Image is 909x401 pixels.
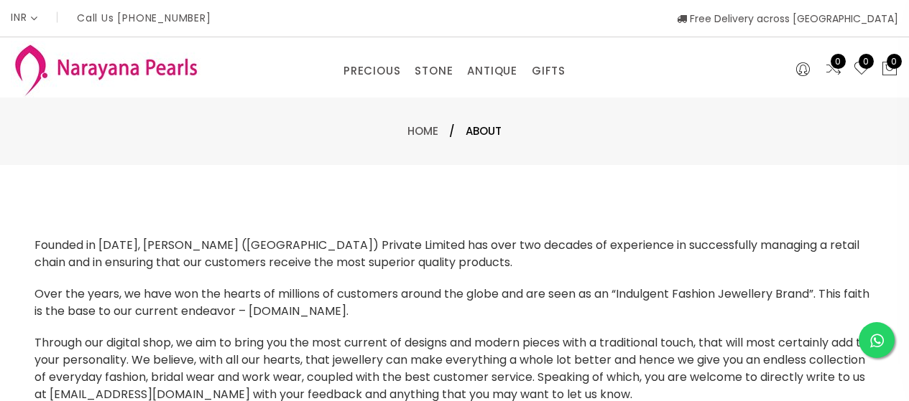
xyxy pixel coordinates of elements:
[466,123,502,140] span: About
[77,13,211,23] p: Call Us [PHONE_NUMBER]
[853,60,870,79] a: 0
[831,54,846,69] span: 0
[825,60,842,79] a: 0
[34,286,875,320] p: Over the years, we have won the hearts of millions of customers around the globe and are seen as ...
[881,60,898,79] button: 0
[467,60,517,82] a: ANTIQUE
[343,60,400,82] a: PRECIOUS
[449,123,455,140] span: /
[415,60,453,82] a: STONE
[407,123,438,138] a: Home
[677,11,898,26] span: Free Delivery across [GEOGRAPHIC_DATA]
[887,54,902,69] span: 0
[859,54,874,69] span: 0
[532,60,566,82] a: GIFTS
[34,237,875,271] p: Founded in [DATE], [PERSON_NAME] ([GEOGRAPHIC_DATA]) Private Limited has over two decades of expe...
